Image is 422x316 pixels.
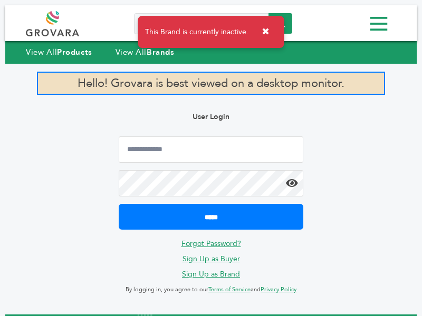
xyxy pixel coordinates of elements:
a: Privacy Policy [261,285,296,293]
input: Password [119,170,303,196]
button: ✖ [254,21,277,43]
a: Sign Up as Brand [182,269,240,279]
a: Terms of Service [208,285,251,293]
b: User Login [193,112,229,122]
div: Menu [26,12,396,36]
p: Hello! Grovara is best viewed on a desktop monitor. [37,72,385,95]
strong: Products [57,47,92,57]
p: By logging in, you agree to our and [119,283,303,296]
strong: Brands [147,47,174,57]
input: Email Address [119,136,303,163]
a: Sign Up as Buyer [183,254,240,264]
a: Forgot Password? [181,239,241,249]
span: This Brand is currently inactive. [145,27,248,37]
a: View AllProducts [26,47,92,57]
a: View AllBrands [116,47,175,57]
input: Search a product or brand... [134,13,292,34]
